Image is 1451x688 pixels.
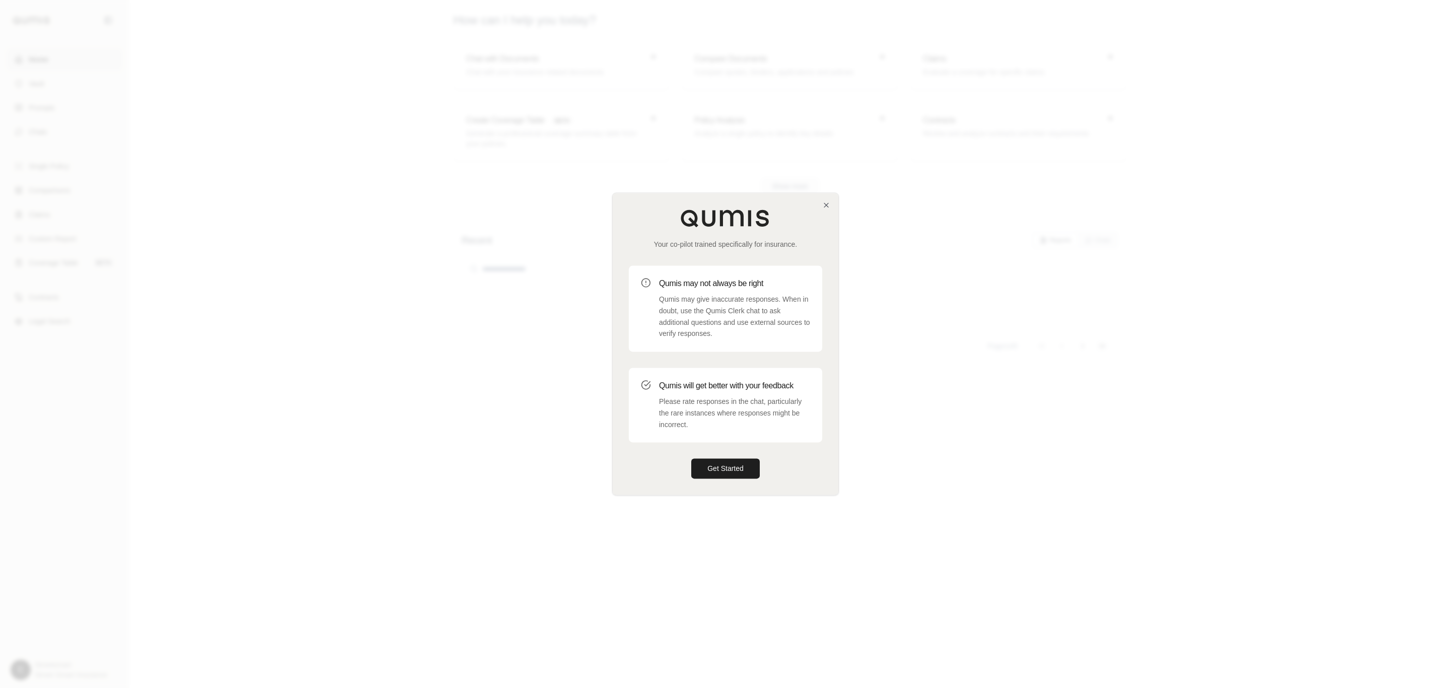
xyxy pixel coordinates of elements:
[659,380,810,392] h3: Qumis will get better with your feedback
[659,294,810,339] p: Qumis may give inaccurate responses. When in doubt, use the Qumis Clerk chat to ask additional qu...
[691,459,760,479] button: Get Started
[659,396,810,430] p: Please rate responses in the chat, particularly the rare instances where responses might be incor...
[659,278,810,290] h3: Qumis may not always be right
[629,239,822,249] p: Your co-pilot trained specifically for insurance.
[680,209,771,227] img: Qumis Logo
